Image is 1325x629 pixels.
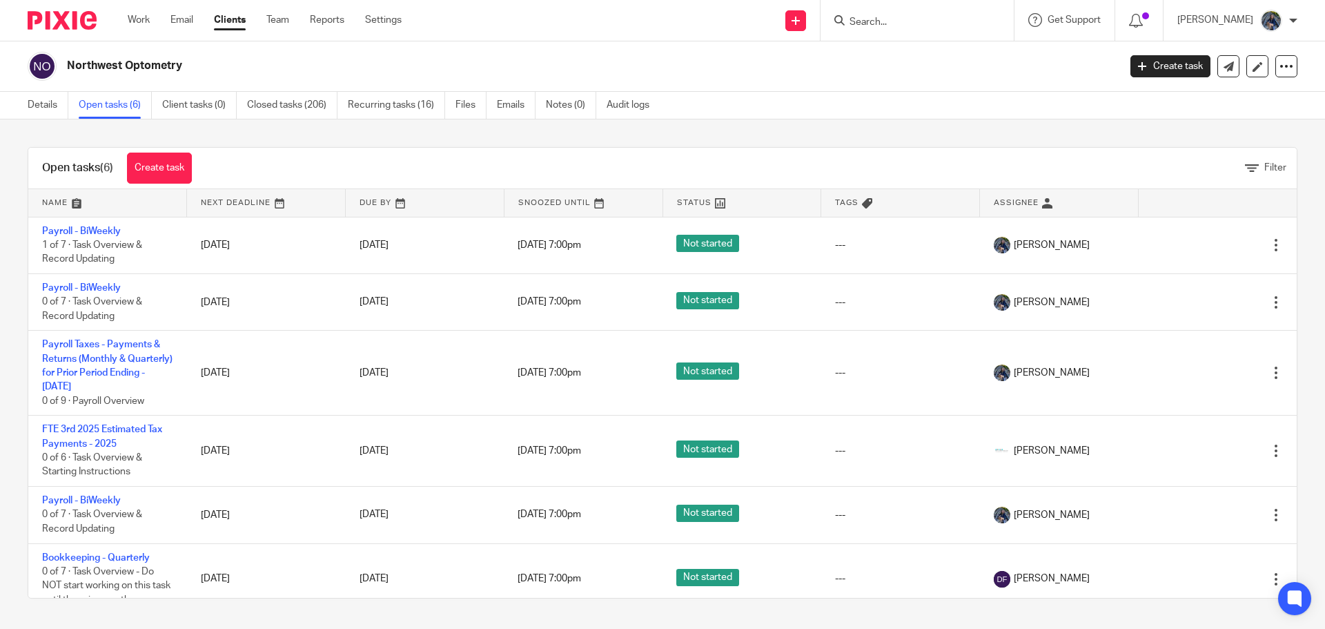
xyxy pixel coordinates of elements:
[994,571,1010,588] img: svg%3E
[42,553,150,563] a: Bookkeeping - Quarterly
[518,240,581,250] span: [DATE] 7:00pm
[455,92,487,119] a: Files
[360,446,389,456] span: [DATE]
[497,92,536,119] a: Emails
[42,496,121,505] a: Payroll - BiWeekly
[676,292,739,309] span: Not started
[187,217,346,273] td: [DATE]
[677,199,711,206] span: Status
[518,368,581,378] span: [DATE] 7:00pm
[28,92,68,119] a: Details
[247,92,337,119] a: Closed tasks (206)
[310,13,344,27] a: Reports
[360,240,389,250] span: [DATE]
[835,508,966,522] div: ---
[170,13,193,27] a: Email
[676,235,739,252] span: Not started
[42,567,170,605] span: 0 of 7 · Task Overview - Do NOT start working on this task until the prior month...
[518,574,581,584] span: [DATE] 7:00pm
[266,13,289,27] a: Team
[42,510,142,534] span: 0 of 7 · Task Overview & Record Updating
[42,283,121,293] a: Payroll - BiWeekly
[1260,10,1282,32] img: 20210918_184149%20(2).jpg
[518,298,581,307] span: [DATE] 7:00pm
[994,443,1010,459] img: _Logo.png
[994,237,1010,253] img: 20210918_184149%20(2).jpg
[360,298,389,307] span: [DATE]
[42,161,113,175] h1: Open tasks
[67,59,901,73] h2: Northwest Optometry
[835,366,966,380] div: ---
[42,240,142,264] span: 1 of 7 · Task Overview & Record Updating
[360,368,389,378] span: [DATE]
[42,396,144,406] span: 0 of 9 · Payroll Overview
[848,17,972,29] input: Search
[835,199,858,206] span: Tags
[100,162,113,173] span: (6)
[607,92,660,119] a: Audit logs
[187,273,346,330] td: [DATE]
[162,92,237,119] a: Client tasks (0)
[28,52,57,81] img: svg%3E
[676,441,739,458] span: Not started
[1048,15,1101,25] span: Get Support
[42,298,142,322] span: 0 of 7 · Task Overview & Record Updating
[1264,163,1286,173] span: Filter
[1014,366,1090,380] span: [PERSON_NAME]
[676,569,739,586] span: Not started
[676,362,739,380] span: Not started
[835,238,966,252] div: ---
[835,296,966,309] div: ---
[187,416,346,487] td: [DATE]
[546,92,596,119] a: Notes (0)
[994,507,1010,523] img: 20210918_184149%20(2).jpg
[994,294,1010,311] img: 20210918_184149%20(2).jpg
[42,340,173,391] a: Payroll Taxes - Payments & Returns (Monthly & Quarterly) for Prior Period Ending - [DATE]
[42,425,162,448] a: FTE 3rd 2025 Estimated Tax Payments - 2025
[42,453,142,477] span: 0 of 6 · Task Overview & Starting Instructions
[360,574,389,583] span: [DATE]
[365,13,402,27] a: Settings
[1014,508,1090,522] span: [PERSON_NAME]
[1177,13,1253,27] p: [PERSON_NAME]
[676,505,739,522] span: Not started
[127,153,192,184] a: Create task
[1014,444,1090,458] span: [PERSON_NAME]
[360,510,389,520] span: [DATE]
[128,13,150,27] a: Work
[518,199,591,206] span: Snoozed Until
[1014,296,1090,309] span: [PERSON_NAME]
[187,487,346,543] td: [DATE]
[79,92,152,119] a: Open tasks (6)
[187,331,346,416] td: [DATE]
[518,510,581,520] span: [DATE] 7:00pm
[348,92,445,119] a: Recurring tasks (16)
[994,365,1010,381] img: 20210918_184149%20(2).jpg
[835,444,966,458] div: ---
[1014,572,1090,586] span: [PERSON_NAME]
[518,446,581,456] span: [DATE] 7:00pm
[42,226,121,236] a: Payroll - BiWeekly
[1130,55,1210,77] a: Create task
[835,572,966,586] div: ---
[214,13,246,27] a: Clients
[28,11,97,30] img: Pixie
[1014,238,1090,252] span: [PERSON_NAME]
[187,543,346,615] td: [DATE]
